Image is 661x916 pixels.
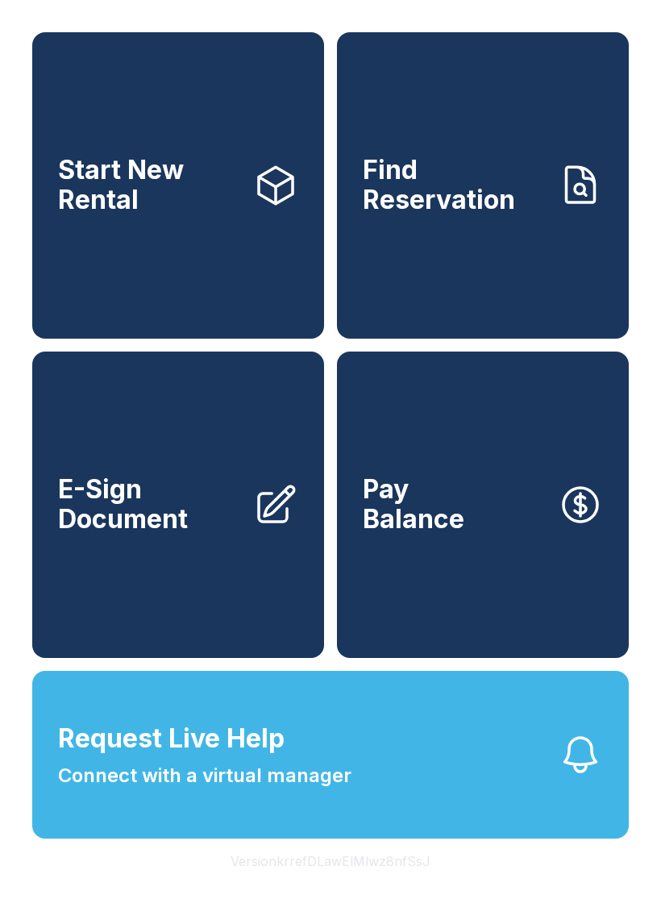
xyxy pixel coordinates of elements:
span: Connect with a virtual manager [58,761,351,790]
a: E-Sign Document [32,352,324,658]
a: Start New Rental [32,32,324,339]
span: Pay Balance [363,475,464,534]
button: VersionkrrefDLawElMlwz8nfSsJ [218,839,443,884]
button: PayBalance [337,352,629,658]
span: Start New Rental [58,156,240,214]
span: E-Sign Document [58,475,240,534]
a: Find Reservation [337,32,629,339]
button: Request Live HelpConnect with a virtual manager [32,671,629,839]
span: Find Reservation [363,156,545,214]
span: Request Live Help [58,719,285,758]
